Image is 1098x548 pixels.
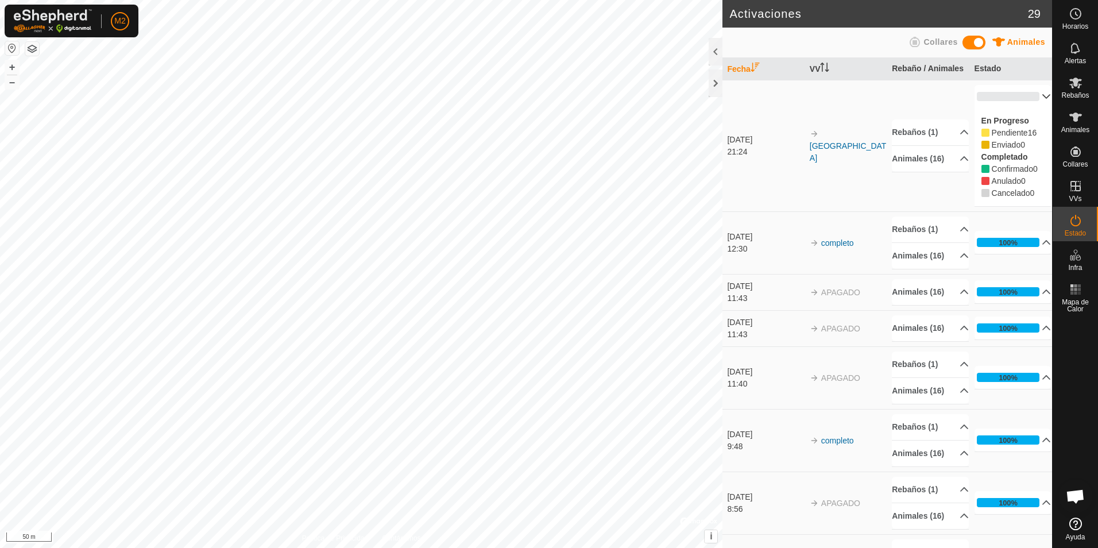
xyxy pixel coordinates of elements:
div: Chat abierto [1058,479,1093,514]
div: [DATE] [727,280,804,292]
i: 16 Pending 69952, 69953, 69966, 69955, 69967, 69956, 69957, 69968, 69958, 69959, 69960, 69961, 69... [981,129,989,137]
div: 100% [977,287,1040,296]
div: [DATE] [727,491,804,503]
span: APAGADO [821,373,860,383]
img: arrow [810,499,819,508]
span: Estado [1065,230,1086,237]
p-accordion-header: Animales (16) [892,279,969,305]
span: M2 [114,15,125,27]
div: 100% [977,323,1040,333]
i: 0 Confirmed [981,165,989,173]
a: Contáctenos [382,533,420,543]
div: 100% [999,497,1018,508]
p-accordion-header: Rebaños (1) [892,119,969,145]
div: 100% [977,435,1040,445]
p-accordion-header: Rebaños (1) [892,477,969,503]
span: Mapa de Calor [1056,299,1095,312]
p-accordion-header: Rebaños (1) [892,217,969,242]
button: – [5,75,19,89]
span: Collares [923,37,957,47]
div: 100% [977,238,1040,247]
div: 8:56 [727,503,804,515]
span: 29 [1028,5,1041,22]
p-accordion-header: Rebaños (1) [892,352,969,377]
div: 100% [977,373,1040,382]
div: 100% [999,323,1018,334]
i: 0 Cancelled [981,189,989,197]
button: + [5,60,19,74]
span: Pending [992,140,1021,149]
span: Overridden [1021,176,1026,186]
span: Confirmed [1033,164,1038,173]
div: 11:43 [727,292,804,304]
th: Fecha [722,58,805,80]
span: APAGADO [821,288,860,297]
img: arrow [810,324,819,333]
div: 12:30 [727,243,804,255]
img: arrow [810,129,819,138]
i: 0 Sent [981,141,989,149]
img: Logo Gallagher [14,9,92,33]
span: Rebaños [1061,92,1089,99]
span: Cancelled [1030,188,1035,198]
a: Política de Privacidad [302,533,368,543]
span: Alertas [1065,57,1086,64]
span: Animales [1007,37,1045,47]
span: i [710,531,712,541]
p-accordion-header: 100% [975,366,1051,389]
i: 0 Overridden [981,177,989,185]
div: 9:48 [727,441,804,453]
span: Overridden [992,176,1021,186]
div: 100% [999,237,1018,248]
span: APAGADO [821,324,860,333]
th: VV [805,58,887,80]
p-accordion-header: Animales (16) [892,378,969,404]
h2: Activaciones [729,7,1027,21]
p-accordion-header: 100% [975,280,1051,303]
span: APAGADO [821,499,860,508]
span: Collares [1062,161,1088,168]
th: Rebaño / Animales [887,58,969,80]
p-accordion-header: Animales (16) [892,503,969,529]
span: Pending [1028,128,1037,137]
img: arrow [810,288,819,297]
span: Confirmed [992,164,1033,173]
label: Completado [981,152,1028,161]
div: 100% [977,498,1040,507]
p-accordion-header: 100% [975,491,1051,514]
p-accordion-content: 0% [975,108,1051,206]
div: 100% [999,435,1018,446]
div: [DATE] [727,429,804,441]
div: 0% [977,92,1040,101]
p-accordion-header: Rebaños (1) [892,414,969,440]
div: [DATE] [727,134,804,146]
span: Cancelled [992,188,1030,198]
p-accordion-header: 100% [975,429,1051,451]
div: [DATE] [727,366,804,378]
p-accordion-header: Animales (16) [892,146,969,172]
a: completo [821,238,854,248]
span: Infra [1068,264,1082,271]
p-accordion-header: 0% [975,85,1051,108]
p-accordion-header: 100% [975,317,1051,339]
button: i [705,530,717,543]
span: VVs [1069,195,1081,202]
div: [DATE] [727,231,804,243]
div: 11:40 [727,378,804,390]
label: En Progreso [981,116,1029,125]
button: Capas del Mapa [25,42,39,56]
button: Restablecer Mapa [5,41,19,55]
div: 21:24 [727,146,804,158]
span: Animales [1061,126,1089,133]
p-sorticon: Activar para ordenar [820,64,829,74]
div: 11:43 [727,329,804,341]
img: arrow [810,238,819,248]
p-accordion-header: 100% [975,231,1051,254]
span: Horarios [1062,23,1088,30]
img: arrow [810,373,819,383]
th: Estado [970,58,1052,80]
p-accordion-header: Animales (16) [892,243,969,269]
div: [DATE] [727,317,804,329]
p-accordion-header: Animales (16) [892,441,969,466]
span: Pendiente [992,128,1028,137]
